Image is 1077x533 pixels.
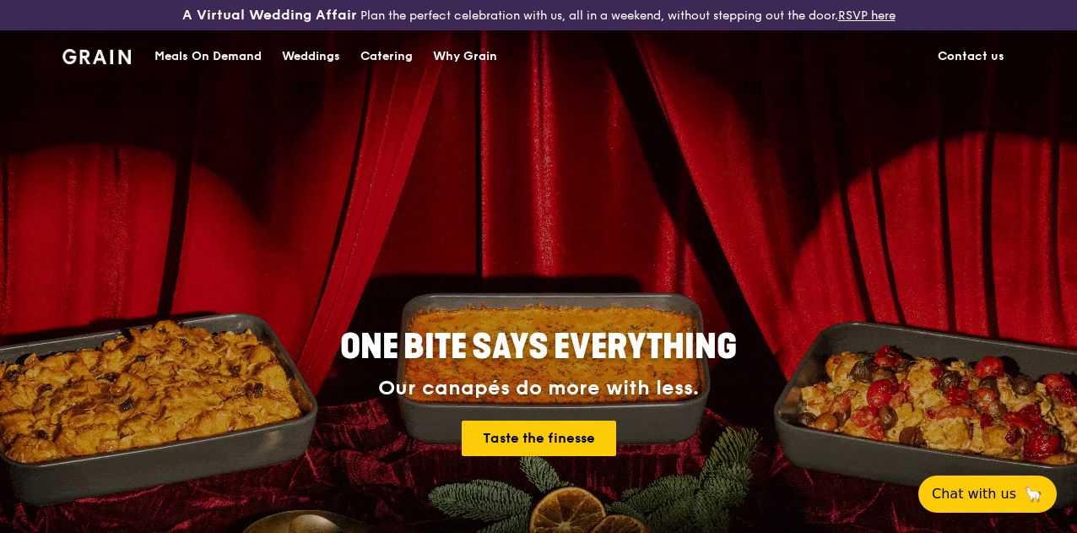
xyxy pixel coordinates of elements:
div: Why Grain [433,31,497,82]
div: Meals On Demand [154,31,262,82]
a: RSVP here [838,8,896,23]
div: Our canapés do more with less. [235,377,842,400]
div: Weddings [282,31,340,82]
a: GrainGrain [62,30,131,80]
span: 🦙 [1023,484,1043,504]
div: Catering [360,31,413,82]
a: Weddings [272,31,350,82]
a: Taste the finesse [462,421,616,456]
a: Contact us [928,31,1015,82]
span: Chat with us [932,484,1016,504]
div: Plan the perfect celebration with us, all in a weekend, without stepping out the door. [180,7,898,24]
h3: A Virtual Wedding Affair [182,7,357,24]
img: Grain [62,49,131,64]
span: ONE BITE SAYS EVERYTHING [340,327,737,367]
a: Why Grain [423,31,507,82]
a: Catering [350,31,423,82]
button: Chat with us🦙 [918,476,1057,513]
